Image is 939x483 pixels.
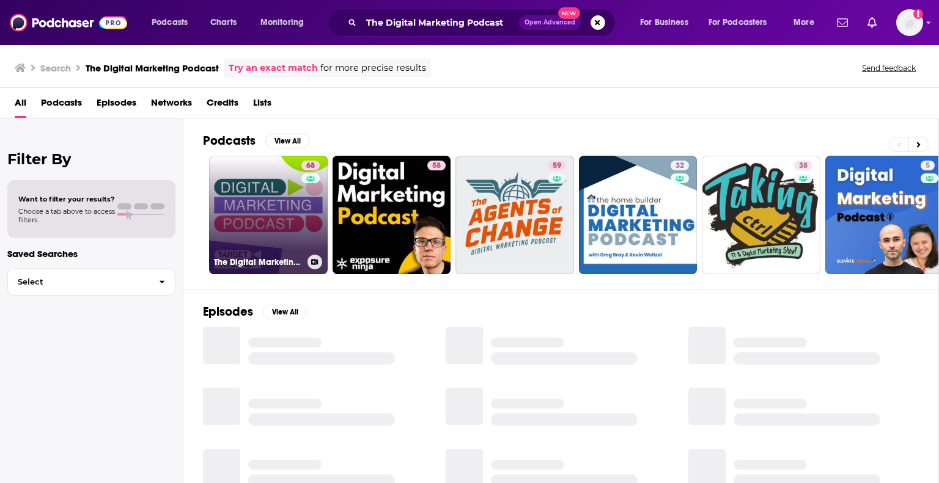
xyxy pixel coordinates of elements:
[229,61,318,75] a: Try an exact match
[702,156,820,274] a: 38
[525,20,575,26] span: Open Advanced
[896,9,923,36] button: Show profile menu
[10,11,127,34] img: Podchaser - Follow, Share and Rate Podcasts
[252,13,320,32] button: open menu
[913,9,923,19] svg: Add a profile image
[301,161,320,170] a: 68
[361,13,519,32] input: Search podcasts, credits, & more...
[8,278,149,286] span: Select
[306,160,315,172] span: 68
[579,156,698,274] a: 32
[863,12,882,33] a: Show notifications dropdown
[7,248,175,260] p: Saved Searches
[40,62,71,74] h3: Search
[7,268,175,296] button: Select
[203,133,309,148] a: PodcastsView All
[143,13,204,32] button: open menu
[519,15,581,30] button: Open AdvancedNew
[701,13,785,32] button: open menu
[858,63,919,73] button: Send feedback
[785,13,830,32] button: open menu
[18,195,115,203] span: Want to filter your results?
[214,257,303,267] h3: The Digital Marketing Podcast
[548,161,566,170] a: 59
[921,161,935,170] a: 5
[263,305,307,319] button: View All
[794,161,812,170] a: 38
[210,14,237,31] span: Charts
[558,7,580,19] span: New
[202,13,244,32] a: Charts
[333,156,451,274] a: 58
[203,133,256,148] h2: Podcasts
[41,93,82,118] a: Podcasts
[640,14,688,31] span: For Business
[427,161,446,170] a: 58
[432,160,441,172] span: 58
[320,61,426,75] span: for more precise results
[86,62,219,74] h3: The Digital Marketing Podcast
[203,304,253,319] h2: Episodes
[260,14,304,31] span: Monitoring
[339,9,627,37] div: Search podcasts, credits, & more...
[676,160,684,172] span: 32
[632,13,704,32] button: open menu
[7,150,175,168] h2: Filter By
[253,93,271,118] a: Lists
[794,14,814,31] span: More
[896,9,923,36] img: User Profile
[709,14,767,31] span: For Podcasters
[896,9,923,36] span: Logged in as MackenzieCollier
[265,134,309,148] button: View All
[207,93,238,118] a: Credits
[151,93,192,118] a: Networks
[209,156,328,274] a: 68The Digital Marketing Podcast
[799,160,808,172] span: 38
[671,161,689,170] a: 32
[553,160,561,172] span: 59
[18,207,115,224] span: Choose a tab above to access filters.
[152,14,188,31] span: Podcasts
[832,12,853,33] a: Show notifications dropdown
[15,93,26,118] a: All
[455,156,574,274] a: 59
[97,93,136,118] a: Episodes
[203,304,307,319] a: EpisodesView All
[926,160,930,172] span: 5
